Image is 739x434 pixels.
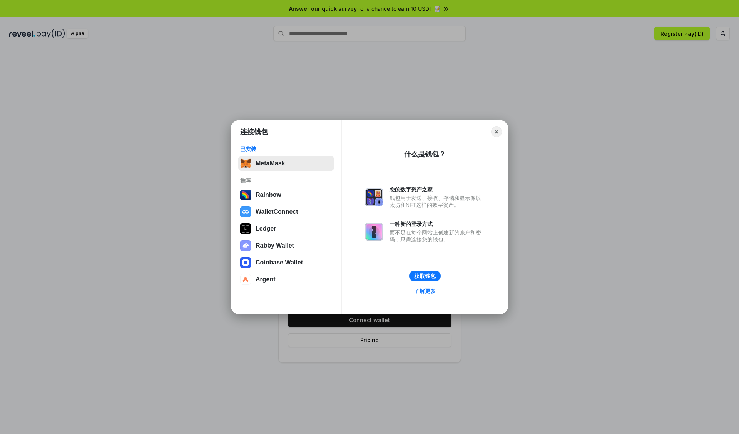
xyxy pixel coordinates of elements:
[414,273,436,279] div: 获取钱包
[240,190,251,200] img: svg+xml,%3Csvg%20width%3D%22120%22%20height%3D%22120%22%20viewBox%3D%220%200%20120%20120%22%20fil...
[409,271,441,281] button: 获取钱包
[240,127,268,136] h1: 连接钱包
[238,187,334,203] button: Rainbow
[256,160,285,167] div: MetaMask
[491,126,502,137] button: Close
[238,156,334,171] button: MetaMask
[240,146,332,153] div: 已安装
[365,223,383,241] img: svg+xml,%3Csvg%20xmlns%3D%22http%3A%2F%2Fwww.w3.org%2F2000%2Fsvg%22%20fill%3D%22none%22%20viewBox...
[240,158,251,169] img: svg+xml,%3Csvg%20fill%3D%22none%22%20height%3D%2233%22%20viewBox%3D%220%200%2035%2033%22%20width%...
[410,286,440,296] a: 了解更多
[240,274,251,285] img: svg+xml,%3Csvg%20width%3D%2228%22%20height%3D%2228%22%20viewBox%3D%220%200%2028%2028%22%20fill%3D...
[238,221,334,236] button: Ledger
[256,259,303,266] div: Coinbase Wallet
[256,276,276,283] div: Argent
[240,240,251,251] img: svg+xml,%3Csvg%20xmlns%3D%22http%3A%2F%2Fwww.w3.org%2F2000%2Fsvg%22%20fill%3D%22none%22%20viewBox...
[390,195,485,208] div: 钱包用于发送、接收、存储和显示像以太坊和NFT这样的数字资产。
[238,238,334,253] button: Rabby Wallet
[256,191,281,198] div: Rainbow
[240,206,251,217] img: svg+xml,%3Csvg%20width%3D%2228%22%20height%3D%2228%22%20viewBox%3D%220%200%2028%2028%22%20fill%3D...
[238,255,334,270] button: Coinbase Wallet
[240,257,251,268] img: svg+xml,%3Csvg%20width%3D%2228%22%20height%3D%2228%22%20viewBox%3D%220%200%2028%2028%22%20fill%3D...
[414,288,436,294] div: 了解更多
[238,272,334,287] button: Argent
[390,186,485,193] div: 您的数字资产之家
[256,225,276,232] div: Ledger
[238,204,334,219] button: WalletConnect
[390,221,485,228] div: 一种新的登录方式
[256,208,298,215] div: WalletConnect
[390,229,485,243] div: 而不是在每个网站上创建新的账户和密码，只需连接您的钱包。
[365,188,383,206] img: svg+xml,%3Csvg%20xmlns%3D%22http%3A%2F%2Fwww.w3.org%2F2000%2Fsvg%22%20fill%3D%22none%22%20viewBox...
[240,223,251,234] img: svg+xml,%3Csvg%20xmlns%3D%22http%3A%2F%2Fwww.w3.org%2F2000%2Fsvg%22%20width%3D%2228%22%20height%3...
[256,242,294,249] div: Rabby Wallet
[404,150,446,159] div: 什么是钱包？
[240,177,332,184] div: 推荐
